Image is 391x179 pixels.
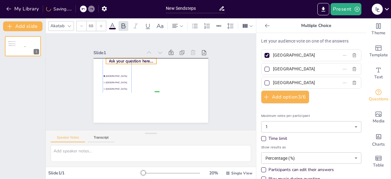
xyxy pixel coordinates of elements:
span: [GEOGRAPHIC_DATA] [9,45,26,46]
input: Option 2 [273,65,330,73]
span: [GEOGRAPHIC_DATA] [139,45,181,83]
div: Add ready made slides [366,40,391,62]
span: Ask your question here... [161,67,198,101]
span: Media [373,118,385,125]
button: Speaker Notes [51,136,85,142]
div: Slide 1 [175,63,215,100]
span: Show results as [261,145,361,150]
p: Let your audience vote on one of the answers [261,38,361,44]
span: [GEOGRAPHIC_DATA] [144,50,185,88]
div: Saving...... [46,6,72,12]
span: Maximum votes per participant [261,113,361,118]
div: Slide 1 / 1 [48,170,141,176]
div: 1 [5,36,41,56]
button: My Library [5,4,42,14]
div: Change the overall theme [366,18,391,40]
div: Participants can edit their answers [261,167,334,173]
div: 20 % [206,170,221,176]
button: Export to PowerPoint [317,3,329,15]
button: Present [331,3,361,15]
div: 1 [34,49,39,54]
span: [GEOGRAPHIC_DATA] [9,41,26,42]
span: [GEOGRAPHIC_DATA] [148,55,189,92]
span: [GEOGRAPHIC_DATA] [9,43,26,44]
p: Multiple Choice [272,18,360,33]
div: Add a table [366,151,391,173]
input: Option 1 [273,51,330,60]
div: Get real-time input from your audience [366,84,391,106]
div: Add text boxes [366,62,391,84]
span: Single View [231,171,252,176]
input: Insert title [166,4,218,13]
button: ع ا [372,3,383,15]
div: 1 [261,121,361,132]
div: ع ا [372,4,383,15]
span: Table [373,162,384,169]
button: Transcript [88,136,115,142]
div: Akatab [49,22,66,30]
input: Option 3 [273,78,330,87]
span: Theme [371,30,386,36]
div: Add images, graphics, shapes or video [366,106,391,129]
span: Charts [372,141,385,148]
div: Participants can edit their answers [269,167,334,173]
div: Add charts and graphs [366,129,391,151]
div: Time limit [269,136,287,142]
div: Column Count [241,21,254,31]
span: Template [369,52,388,58]
span: Text [374,74,383,80]
div: Percentage (%) [261,152,361,164]
div: Time limit [261,136,361,142]
button: Add slide [3,21,42,31]
button: Add option3/6 [261,91,309,103]
span: Questions [369,96,389,103]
